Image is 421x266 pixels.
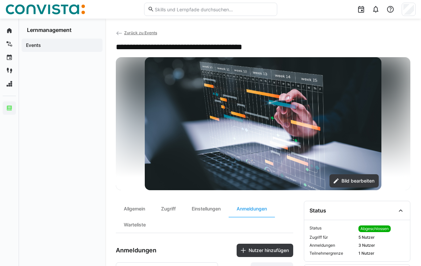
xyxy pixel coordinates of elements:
span: Bild bearbeiten [340,178,375,184]
div: Warteliste [116,217,154,233]
div: Zugriff [153,201,184,217]
div: Allgemein [116,201,153,217]
input: Skills und Lernpfade durchsuchen… [154,6,273,12]
button: Bild bearbeiten [329,174,379,188]
span: Nutzer hinzufügen [248,247,290,254]
span: Teilnehmergrenze [310,251,356,256]
span: Status [310,225,356,232]
span: Abgeschlossen [360,226,389,231]
span: 3 Nutzer [358,243,405,248]
span: 5 Nutzer [358,235,405,240]
a: Zurück zu Events [116,30,157,35]
div: Anmeldungen [229,201,275,217]
span: Zugriff für [310,235,356,240]
h3: Anmeldungen [116,247,156,254]
button: Nutzer hinzufügen [237,244,293,257]
span: Zurück zu Events [124,30,157,35]
div: Einstellungen [184,201,229,217]
span: 1 Nutzer [358,251,405,256]
span: Anmeldungen [310,243,356,248]
div: Status [310,207,326,214]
